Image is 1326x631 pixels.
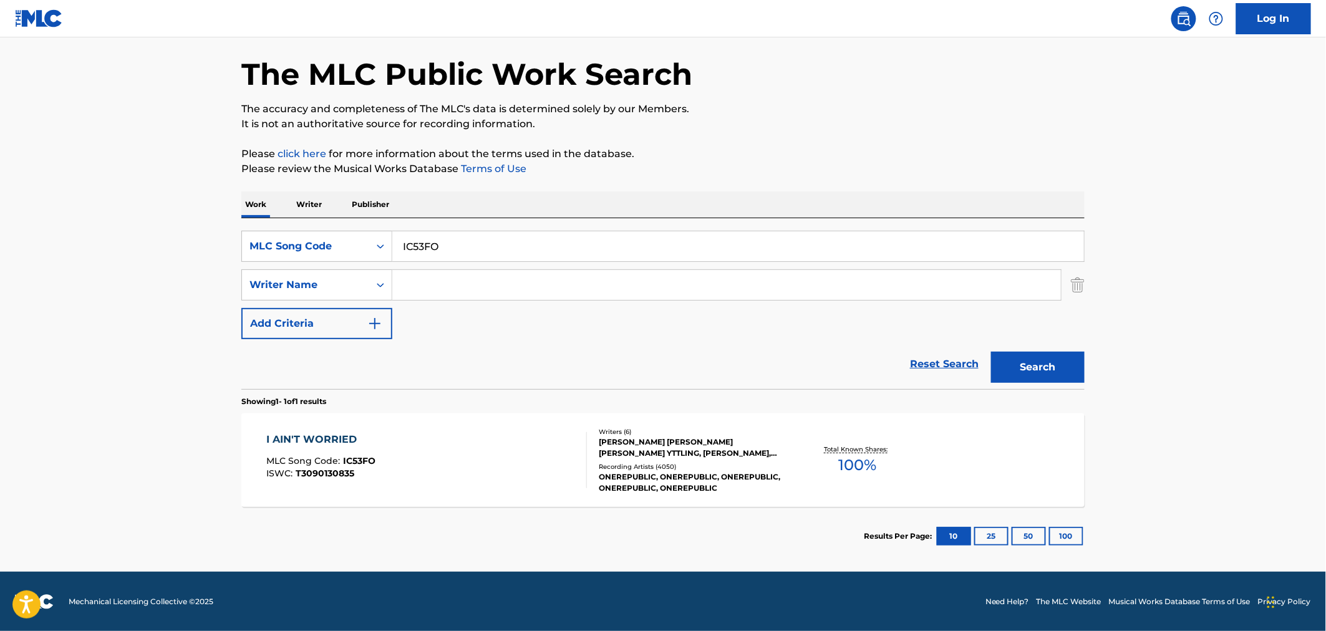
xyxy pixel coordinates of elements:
[1171,6,1196,31] a: Public Search
[367,316,382,331] img: 9d2ae6d4665cec9f34b9.svg
[991,352,1085,383] button: Search
[241,55,692,93] h1: The MLC Public Work Search
[69,596,213,607] span: Mechanical Licensing Collective © 2025
[241,231,1085,389] form: Search Form
[348,191,393,218] p: Publisher
[241,413,1085,507] a: I AIN'T WORRIEDMLC Song Code:IC53FOISWC:T3090130835Writers (6)[PERSON_NAME] [PERSON_NAME] [PERSON...
[241,161,1085,176] p: Please review the Musical Works Database
[241,308,392,339] button: Add Criteria
[974,527,1009,546] button: 25
[864,531,935,542] p: Results Per Page:
[599,427,787,436] div: Writers ( 6 )
[241,117,1085,132] p: It is not an authoritative source for recording information.
[249,239,362,254] div: MLC Song Code
[1264,571,1326,631] iframe: Chat Widget
[1037,596,1101,607] a: The MLC Website
[15,594,54,609] img: logo
[241,102,1085,117] p: The accuracy and completeness of The MLC's data is determined solely by our Members.
[599,436,787,459] div: [PERSON_NAME] [PERSON_NAME] [PERSON_NAME] YTTLING, [PERSON_NAME], [PERSON_NAME] [PERSON_NAME], [P...
[1071,269,1085,301] img: Delete Criterion
[985,596,1029,607] a: Need Help?
[267,455,344,466] span: MLC Song Code :
[267,468,296,479] span: ISWC :
[1267,584,1275,621] div: Drag
[937,527,971,546] button: 10
[278,148,326,160] a: click here
[824,445,891,454] p: Total Known Shares:
[599,471,787,494] div: ONEREPUBLIC, ONEREPUBLIC, ONEREPUBLIC, ONEREPUBLIC, ONEREPUBLIC
[267,432,376,447] div: I AIN'T WORRIED
[1236,3,1311,34] a: Log In
[1049,527,1083,546] button: 100
[1012,527,1046,546] button: 50
[241,396,326,407] p: Showing 1 - 1 of 1 results
[838,454,876,476] span: 100 %
[249,277,362,292] div: Writer Name
[458,163,526,175] a: Terms of Use
[15,9,63,27] img: MLC Logo
[1204,6,1229,31] div: Help
[1176,11,1191,26] img: search
[296,468,355,479] span: T3090130835
[599,462,787,471] div: Recording Artists ( 4050 )
[1209,11,1224,26] img: help
[293,191,326,218] p: Writer
[241,191,270,218] p: Work
[1109,596,1251,607] a: Musical Works Database Terms of Use
[1258,596,1311,607] a: Privacy Policy
[241,147,1085,161] p: Please for more information about the terms used in the database.
[344,455,376,466] span: IC53FO
[904,350,985,378] a: Reset Search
